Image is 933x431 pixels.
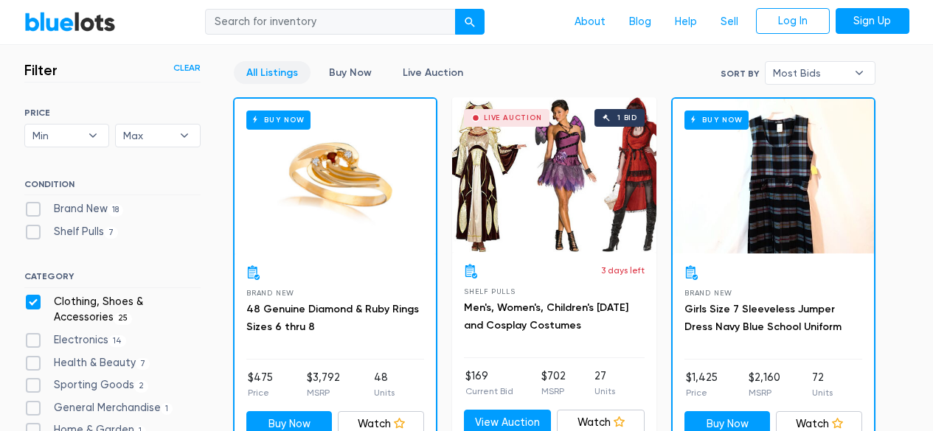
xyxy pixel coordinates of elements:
[465,385,513,398] p: Current Bid
[205,9,456,35] input: Search for inventory
[108,204,124,216] span: 18
[24,294,201,326] label: Clothing, Shoes & Accessories
[32,125,81,147] span: Min
[234,61,311,84] a: All Listings
[24,332,127,348] label: Electronics
[452,97,656,252] a: Live Auction 1 bid
[248,386,273,399] p: Price
[248,370,273,399] li: $475
[684,303,842,333] a: Girls Size 7 Sleeveless Jumper Dress Navy Blue School Uniform
[601,264,645,277] p: 3 days left
[24,201,124,217] label: Brand New
[541,385,566,398] p: MSRP
[663,8,709,36] a: Help
[307,370,340,399] li: $3,792
[123,125,172,147] span: Max
[749,370,780,399] li: $2,160
[844,62,875,84] b: ▾
[108,335,127,347] span: 14
[541,368,566,398] li: $702
[464,287,516,295] span: Shelf Pulls
[836,8,909,35] a: Sign Up
[756,8,830,35] a: Log In
[307,386,340,399] p: MSRP
[24,224,119,240] label: Shelf Pulls
[617,8,663,36] a: Blog
[104,227,119,239] span: 7
[812,386,833,399] p: Units
[686,370,718,399] li: $1,425
[594,368,615,398] li: 27
[484,114,542,122] div: Live Auction
[246,289,294,297] span: Brand New
[465,368,513,398] li: $169
[134,380,149,392] span: 2
[136,358,150,370] span: 7
[161,403,173,415] span: 1
[464,301,628,332] a: Men's, Women's, Children's [DATE] and Cosplay Costumes
[169,125,200,147] b: ▾
[686,386,718,399] p: Price
[24,271,201,287] h6: CATEGORY
[24,61,58,79] h3: Filter
[709,8,750,36] a: Sell
[24,11,116,32] a: BlueLots
[316,61,384,84] a: Buy Now
[673,99,874,253] a: Buy Now
[246,111,311,129] h6: Buy Now
[374,370,395,399] li: 48
[617,114,637,122] div: 1 bid
[173,61,201,74] a: Clear
[812,370,833,399] li: 72
[684,111,749,129] h6: Buy Now
[24,179,201,195] h6: CONDITION
[77,125,108,147] b: ▾
[721,67,759,80] label: Sort By
[563,8,617,36] a: About
[684,289,732,297] span: Brand New
[594,385,615,398] p: Units
[24,108,201,118] h6: PRICE
[114,313,133,325] span: 25
[773,62,847,84] span: Most Bids
[374,386,395,399] p: Units
[24,355,150,371] label: Health & Beauty
[749,386,780,399] p: MSRP
[24,377,149,393] label: Sporting Goods
[235,99,436,253] a: Buy Now
[390,61,476,84] a: Live Auction
[24,400,173,416] label: General Merchandise
[246,303,419,333] a: 48 Genuine Diamond & Ruby Rings Sizes 6 thru 8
